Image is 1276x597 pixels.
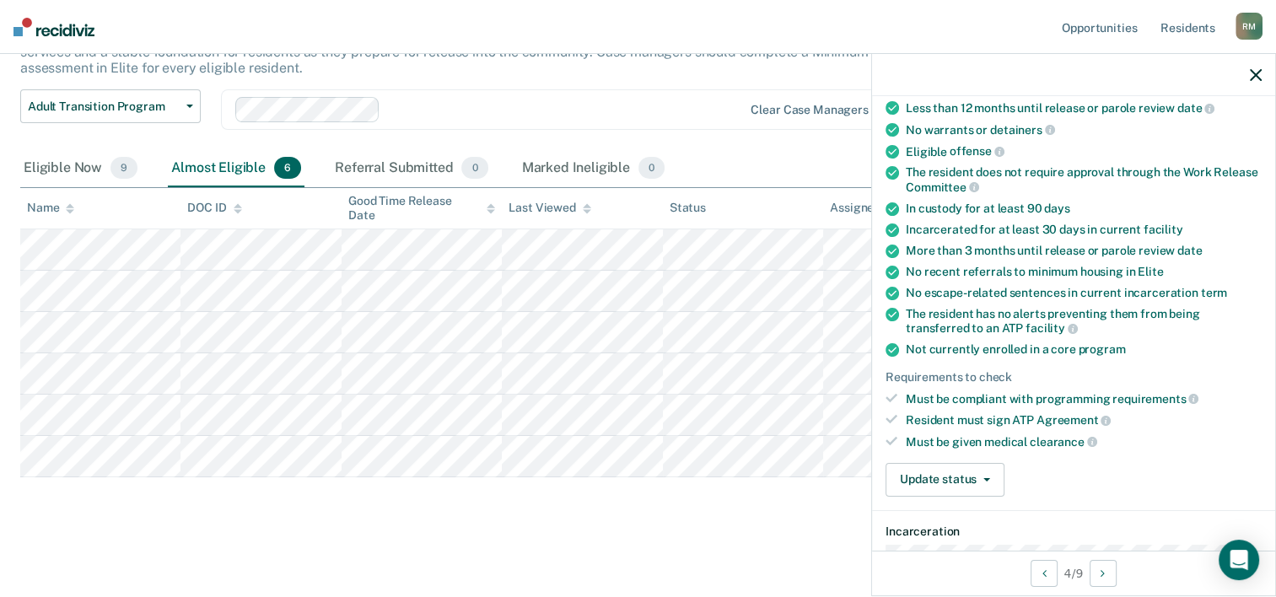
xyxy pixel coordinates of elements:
[906,144,1262,159] div: Eligible
[886,524,1262,539] dt: Incarceration
[1144,223,1183,236] span: facility
[110,157,137,179] span: 9
[461,157,487,179] span: 0
[274,157,301,179] span: 6
[751,103,868,117] div: Clear case managers
[906,122,1262,137] div: No warrants or
[1036,413,1112,427] span: Agreement
[1031,560,1058,587] button: Previous Opportunity
[886,370,1262,385] div: Requirements to check
[1090,560,1117,587] button: Next Opportunity
[906,434,1262,449] div: Must be given medical
[670,201,706,215] div: Status
[13,18,94,36] img: Recidiviz
[886,463,1004,497] button: Update status
[1112,392,1198,406] span: requirements
[906,202,1262,216] div: In custody for at least 90
[1177,244,1202,257] span: date
[906,223,1262,237] div: Incarcerated for at least 30 days in current
[906,412,1262,428] div: Resident must sign ATP
[906,244,1262,258] div: More than 3 months until release or parole review
[906,100,1262,116] div: Less than 12 months until release or parole review
[20,28,976,76] p: This tool helps case managers identify residents who are eligible for a referral to ATP (includin...
[906,286,1262,300] div: No escape-related sentences in current incarceration
[187,201,241,215] div: DOC ID
[830,201,909,215] div: Assigned to
[638,157,665,179] span: 0
[1078,342,1125,356] span: program
[872,551,1275,595] div: 4 / 9
[906,265,1262,279] div: No recent referrals to minimum housing in
[1219,540,1259,580] div: Open Intercom Messenger
[906,342,1262,357] div: Not currently enrolled in a core
[990,123,1055,137] span: detainers
[348,194,495,223] div: Good Time Release Date
[27,201,74,215] div: Name
[906,307,1262,336] div: The resident has no alerts preventing them from being transferred to an ATP
[28,99,180,114] span: Adult Transition Program
[1026,321,1078,335] span: facility
[1201,286,1227,299] span: term
[20,150,141,187] div: Eligible Now
[519,150,669,187] div: Marked Ineligible
[906,165,1262,194] div: The resident does not require approval through the Work Release
[906,391,1262,406] div: Must be compliant with programming
[1044,202,1069,215] span: days
[1177,101,1214,115] span: date
[906,180,979,194] span: Committee
[331,150,491,187] div: Referral Submitted
[509,201,590,215] div: Last Viewed
[168,150,304,187] div: Almost Eligible
[1138,265,1163,278] span: Elite
[1030,435,1097,449] span: clearance
[950,144,1004,158] span: offense
[1236,13,1263,40] div: R M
